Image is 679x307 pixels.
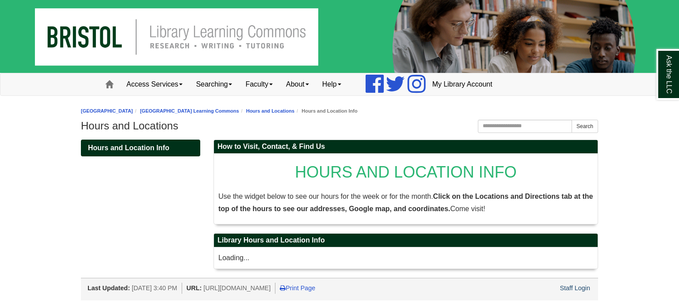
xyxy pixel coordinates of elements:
span: Use the widget below to see our hours for the week or for the month. Come visit! [218,193,593,212]
a: [GEOGRAPHIC_DATA] [81,108,133,114]
a: [GEOGRAPHIC_DATA] Learning Commons [140,108,239,114]
div: Loading... [218,252,593,264]
span: HOURS AND LOCATION INFO [295,163,516,181]
a: Staff Login [560,284,590,292]
a: My Library Account [426,73,499,95]
li: Hours and Location Info [294,107,358,115]
span: Last Updated: [88,284,130,292]
h2: How to Visit, Contact, & Find Us [214,140,598,154]
a: Searching [189,73,239,95]
h2: Library Hours and Location Info [214,234,598,247]
div: Guide Pages [81,140,200,156]
button: Search [572,120,598,133]
strong: Click on the Locations and Directions tab at the top of the hours to see our addresses, Google ma... [218,193,593,212]
a: Access Services [120,73,189,95]
span: [DATE] 3:40 PM [132,284,177,292]
span: Hours and Location Info [88,144,169,152]
a: Hours and Locations [246,108,294,114]
a: About [279,73,316,95]
h1: Hours and Locations [81,120,598,132]
nav: breadcrumb [81,107,598,115]
a: Print Page [280,284,315,292]
span: URL: [187,284,202,292]
a: Help [316,73,348,95]
i: Print Page [280,285,286,291]
span: [URL][DOMAIN_NAME] [203,284,271,292]
a: Faculty [239,73,279,95]
a: Hours and Location Info [81,140,200,156]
